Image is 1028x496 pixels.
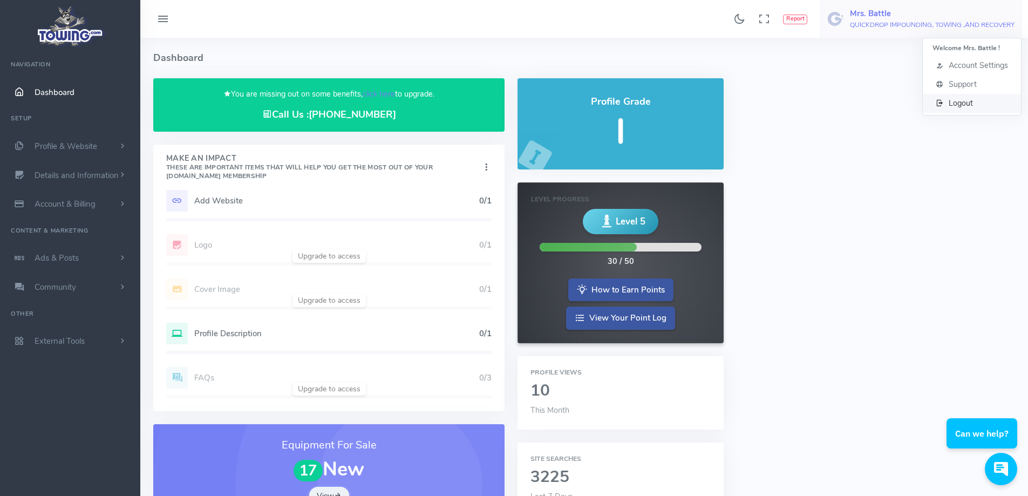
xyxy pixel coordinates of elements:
[530,369,710,376] h6: Profile Views
[530,456,710,463] h6: Site Searches
[949,79,977,90] span: Support
[35,141,97,152] span: Profile & Website
[938,389,1028,496] iframe: Conversations
[194,196,479,205] h5: Add Website
[616,215,645,228] span: Level 5
[35,87,74,98] span: Dashboard
[827,10,845,28] img: user-image
[166,109,492,120] h4: Call Us :
[363,89,395,99] a: click here
[923,75,1021,94] a: Support
[531,196,710,203] h6: Level Progress
[153,38,977,78] h4: Dashboard
[166,88,492,100] p: You are missing out on some benefits, to upgrade.
[783,15,807,24] button: Report
[166,163,433,180] small: These are important items that will help you get the most out of your [DOMAIN_NAME] Membership
[479,196,492,205] h5: 0/1
[35,253,79,263] span: Ads & Posts
[166,459,492,481] h1: New
[949,98,973,108] span: Logout
[530,405,569,416] span: This Month
[566,307,675,330] a: View Your Point Log
[309,108,396,121] a: [PHONE_NUMBER]
[932,45,1011,52] h6: Welcome Mrs. Battle !
[166,437,492,453] h3: Equipment For Sale
[530,468,710,486] h2: 3225
[479,329,492,338] h5: 0/1
[608,256,634,268] div: 30 / 50
[568,278,673,302] a: How to Earn Points
[35,199,96,209] span: Account & Billing
[294,460,323,482] span: 17
[35,170,119,181] span: Details and Information
[923,94,1021,113] a: Logout
[850,22,1015,29] h6: QUICKDROP IMPOUNDING, TOWING ,AND RECOVERY
[166,154,481,180] h4: Make An Impact
[194,329,479,338] h5: Profile Description
[923,56,1021,75] a: Account Settings
[949,60,1008,71] span: Account Settings
[35,336,85,346] span: External Tools
[850,9,1015,18] h5: Mrs. Battle
[530,113,710,151] h5: I
[34,3,107,49] img: logo
[530,97,710,107] h4: Profile Grade
[530,382,710,400] h2: 10
[35,282,76,293] span: Community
